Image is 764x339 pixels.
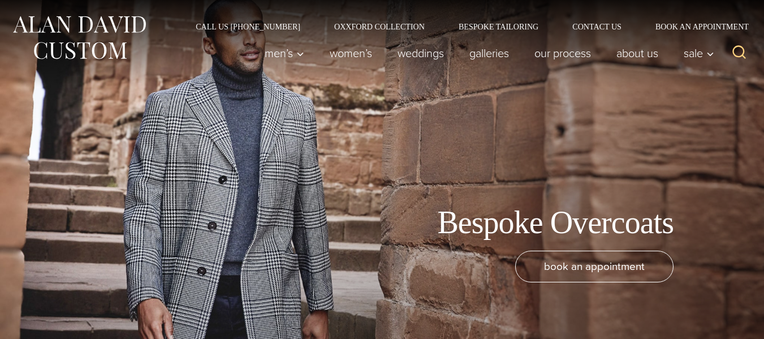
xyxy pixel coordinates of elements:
[252,42,720,65] nav: Primary Navigation
[442,23,555,31] a: Bespoke Tailoring
[385,42,457,65] a: weddings
[437,204,674,242] h1: Bespoke Overcoats
[684,48,714,59] span: Sale
[179,23,753,31] nav: Secondary Navigation
[457,42,522,65] a: Galleries
[179,23,317,31] a: Call Us [PHONE_NUMBER]
[522,42,604,65] a: Our Process
[555,23,638,31] a: Contact Us
[638,23,753,31] a: Book an Appointment
[604,42,671,65] a: About Us
[692,305,753,333] iframe: Opens a widget where you can chat to one of our agents
[544,258,645,274] span: book an appointment
[265,48,304,59] span: Men’s
[317,42,385,65] a: Women’s
[515,251,674,282] a: book an appointment
[11,12,147,63] img: Alan David Custom
[317,23,442,31] a: Oxxford Collection
[726,40,753,67] button: View Search Form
